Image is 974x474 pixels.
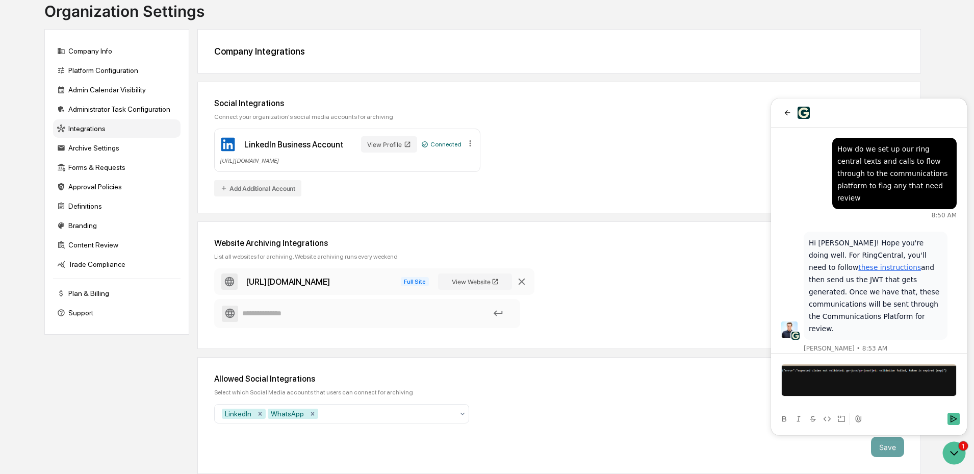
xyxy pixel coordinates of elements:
[246,277,330,287] div: https://www.pwa-co.com/
[53,42,181,60] div: Company Info
[214,46,904,57] div: Company Integrations
[307,409,318,419] div: Remove WhatsApp
[53,139,181,157] div: Archive Settings
[421,141,462,148] div: Connected
[214,113,904,120] div: Connect your organization's social media accounts for archiving
[53,255,181,273] div: Trade Compliance
[214,374,904,384] div: Allowed Social Integrations
[53,284,181,303] div: Plan & Billing
[214,180,301,196] button: Add Additional Account
[53,197,181,215] div: Definitions
[771,98,967,435] iframe: Customer support window
[214,98,904,108] div: Social Integrations
[222,409,254,419] div: LinkedIn
[214,253,904,260] div: List all websites for archiving. Website archiving runs every weekend
[254,409,266,419] div: Remove LinkedIn
[438,273,512,290] button: View Website
[53,236,181,254] div: Content Review
[53,304,181,322] div: Support
[220,136,236,153] img: LinkedIn Business Account Icon
[214,389,904,396] div: Select which Social Media accounts that users can connect for archiving
[871,437,904,457] button: Save
[53,158,181,177] div: Forms & Requests
[361,136,417,153] button: View Profile
[53,61,181,80] div: Platform Configuration
[268,409,307,419] div: WhatsApp
[941,440,969,468] iframe: Open customer support
[214,238,904,248] div: Website Archiving Integrations
[244,140,343,149] div: LinkedIn Business Account
[401,277,429,286] span: Full Site
[220,157,475,164] div: [URL][DOMAIN_NAME]
[53,100,181,118] div: Administrator Task Configuration
[53,178,181,196] div: Approval Policies
[53,119,181,138] div: Integrations
[53,216,181,235] div: Branding
[53,81,181,99] div: Admin Calendar Visibility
